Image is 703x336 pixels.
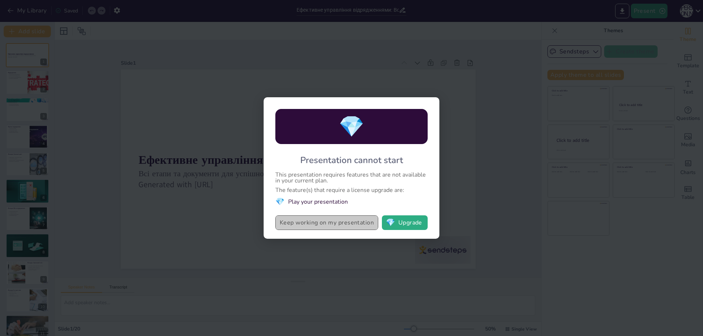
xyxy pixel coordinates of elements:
span: diamond [339,113,364,141]
span: diamond [275,197,284,207]
div: Presentation cannot start [300,154,403,166]
div: The feature(s) that require a license upgrade are: [275,187,428,193]
span: diamond [386,219,395,226]
div: This presentation requires features that are not available in your current plan. [275,172,428,184]
button: diamondUpgrade [382,215,428,230]
button: Keep working on my presentation [275,215,378,230]
li: Play your presentation [275,197,428,207]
